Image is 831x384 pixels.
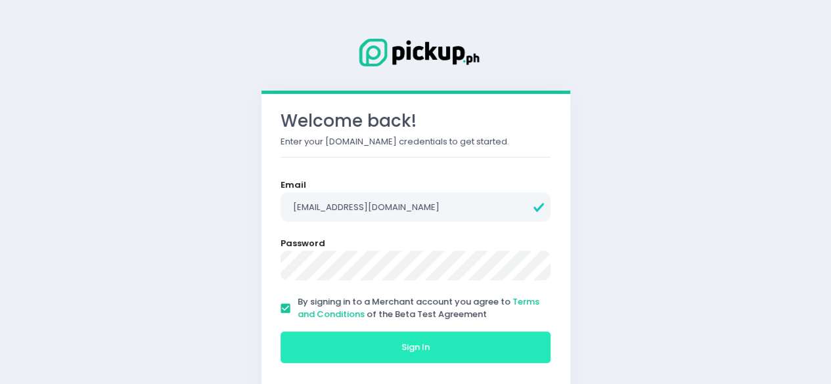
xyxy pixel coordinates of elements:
[401,341,430,353] span: Sign In
[298,295,539,321] a: Terms and Conditions
[281,237,325,250] label: Password
[281,192,551,223] input: Email
[350,36,482,69] img: Logo
[298,295,539,321] span: By signing in to a Merchant account you agree to of the Beta Test Agreement
[281,179,306,192] label: Email
[281,135,551,148] p: Enter your [DOMAIN_NAME] credentials to get started.
[281,331,551,363] button: Sign In
[281,111,551,131] h3: Welcome back!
